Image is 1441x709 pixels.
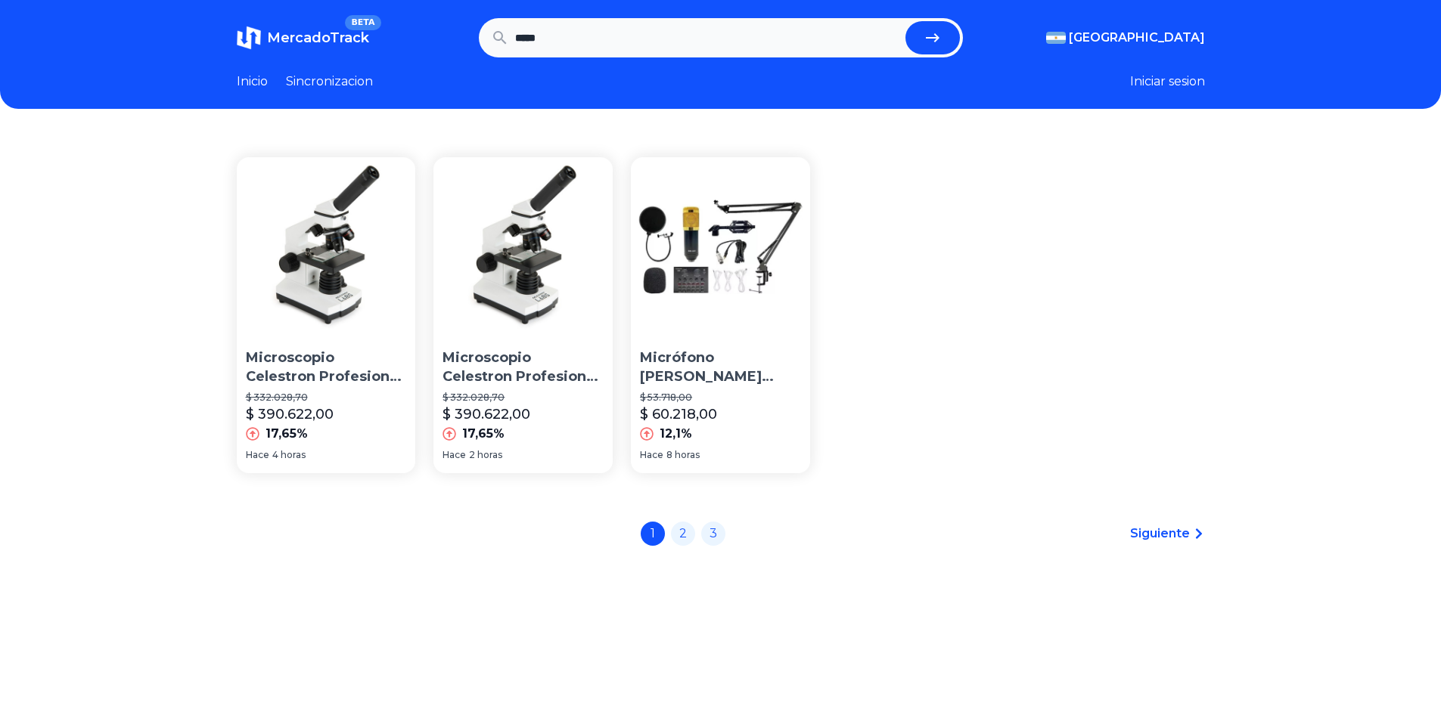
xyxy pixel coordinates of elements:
p: 17,65% [462,425,505,443]
a: Inicio [237,73,268,91]
button: Iniciar sesion [1130,73,1205,91]
a: Sincronizacion [286,73,373,91]
span: BETA [345,15,380,30]
p: $ 53.718,00 [640,392,801,404]
p: $ 332.028,70 [246,392,407,404]
a: Micrófono Hügel Cm800 Kit Condensador Cardioide NegroMicrófono [PERSON_NAME] Cm800 Kit Condensado... [631,157,810,473]
img: Micrófono Hügel Cm800 Kit Condensador Cardioide Negro [631,157,810,336]
span: Siguiente [1130,525,1190,543]
p: $ 332.028,70 [443,392,604,404]
p: Microscopio Celestron Profesional Labs Cm800 Biologico 800x [443,348,604,386]
a: 3 [701,522,725,546]
p: $ 390.622,00 [246,404,334,425]
img: MercadoTrack [237,26,261,50]
a: 2 [671,522,695,546]
p: $ 60.218,00 [640,404,717,425]
p: Micrófono [PERSON_NAME] Cm800 Kit Condensador Cardioide Negro [640,348,801,386]
p: $ 390.622,00 [443,404,530,425]
img: Microscopio Celestron Profesional Labs Cm800 Biologico 800x [237,157,416,336]
p: 12,1% [660,425,692,443]
span: Hace [640,449,663,461]
span: [GEOGRAPHIC_DATA] [1069,29,1205,47]
span: 2 horas [469,449,502,461]
a: MercadoTrackBETA [237,26,369,50]
a: Microscopio Celestron Profesional Labs Cm800 Biologico 800xMicroscopio Celestron Profesional Labs... [237,157,416,473]
a: Siguiente [1130,525,1205,543]
p: Microscopio Celestron Profesional Labs Cm800 Biologico 800x [246,348,407,386]
a: Microscopio Celestron Profesional Labs Cm800 Biologico 800xMicroscopio Celestron Profesional Labs... [433,157,613,473]
span: Hace [443,449,466,461]
span: 4 horas [272,449,306,461]
p: 17,65% [266,425,308,443]
img: Argentina [1046,32,1066,44]
button: [GEOGRAPHIC_DATA] [1046,29,1205,47]
img: Microscopio Celestron Profesional Labs Cm800 Biologico 800x [433,157,613,336]
span: MercadoTrack [267,29,369,46]
span: Hace [246,449,269,461]
span: 8 horas [666,449,700,461]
